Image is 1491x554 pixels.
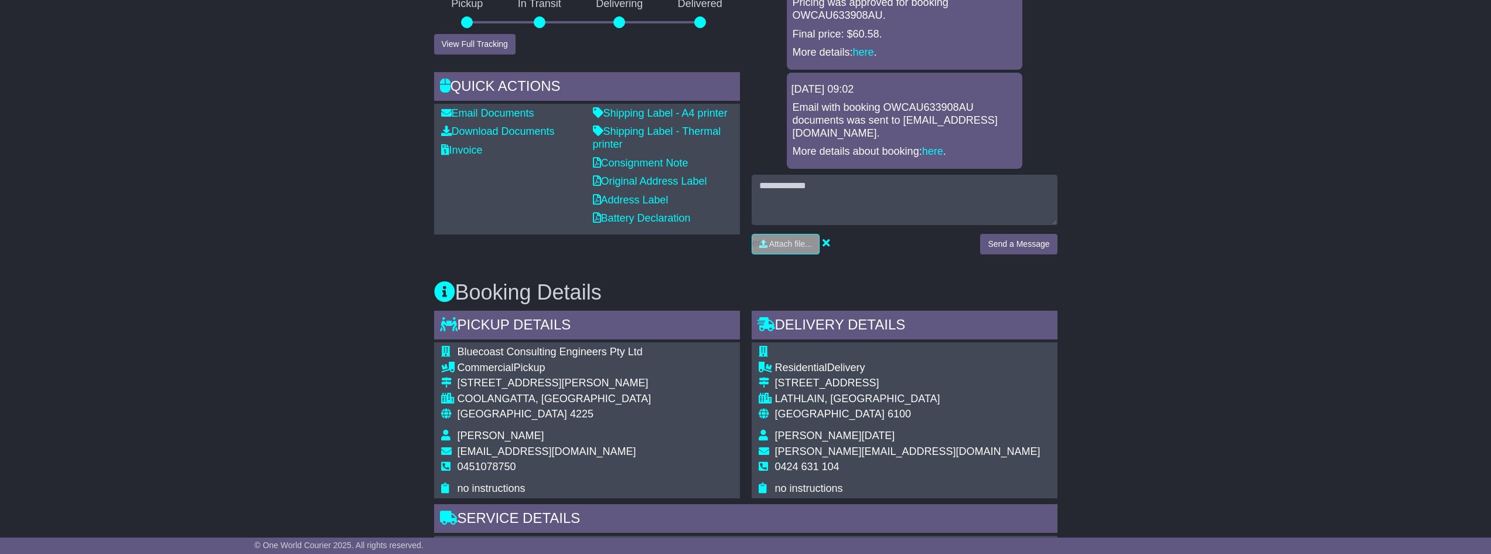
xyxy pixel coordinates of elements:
button: View Full Tracking [434,34,516,55]
span: Commercial [458,362,514,373]
p: More details about booking: . [793,145,1016,158]
span: no instructions [458,482,526,494]
a: here [922,145,943,157]
span: 0451078750 [458,461,516,473]
span: Bluecoast Consulting Engineers Pty Ltd [458,346,643,358]
a: Invoice [441,144,483,156]
span: 0424 631 104 [775,461,840,473]
a: Shipping Label - Thermal printer [593,125,721,150]
div: Delivery [775,362,1040,375]
div: [DATE] 09:02 [791,83,1018,96]
a: Battery Declaration [593,212,691,224]
h3: Booking Details [434,281,1057,304]
p: Final price: $60.58. [793,28,1016,41]
div: [STREET_ADDRESS] [775,377,1040,390]
span: [PERSON_NAME][DATE] [775,430,895,441]
span: no instructions [775,482,843,494]
div: Pickup [458,362,651,375]
button: Send a Message [980,234,1057,254]
span: [PERSON_NAME][EMAIL_ADDRESS][DOMAIN_NAME] [775,446,1040,457]
span: 6100 [888,408,911,420]
div: Delivery Details [752,311,1057,342]
span: [EMAIL_ADDRESS][DOMAIN_NAME] [458,446,636,457]
div: LATHLAIN, [GEOGRAPHIC_DATA] [775,393,1040,406]
div: Service Details [434,504,1057,536]
span: [GEOGRAPHIC_DATA] [458,408,567,420]
span: [GEOGRAPHIC_DATA] [775,408,885,420]
span: Residential [775,362,827,373]
a: here [853,46,874,58]
a: Download Documents [441,125,555,137]
div: Quick Actions [434,72,740,104]
a: Address Label [593,194,668,206]
div: Pickup Details [434,311,740,342]
span: [PERSON_NAME] [458,430,544,441]
div: COOLANGATTA, [GEOGRAPHIC_DATA] [458,393,651,406]
a: Original Address Label [593,175,707,187]
a: Shipping Label - A4 printer [593,107,728,119]
a: Consignment Note [593,157,688,169]
div: [STREET_ADDRESS][PERSON_NAME] [458,377,651,390]
span: © One World Courier 2025. All rights reserved. [254,541,424,550]
p: More details: . [793,46,1016,59]
p: Email with booking OWCAU633908AU documents was sent to [EMAIL_ADDRESS][DOMAIN_NAME]. [793,101,1016,140]
span: 4225 [570,408,593,420]
a: Email Documents [441,107,534,119]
